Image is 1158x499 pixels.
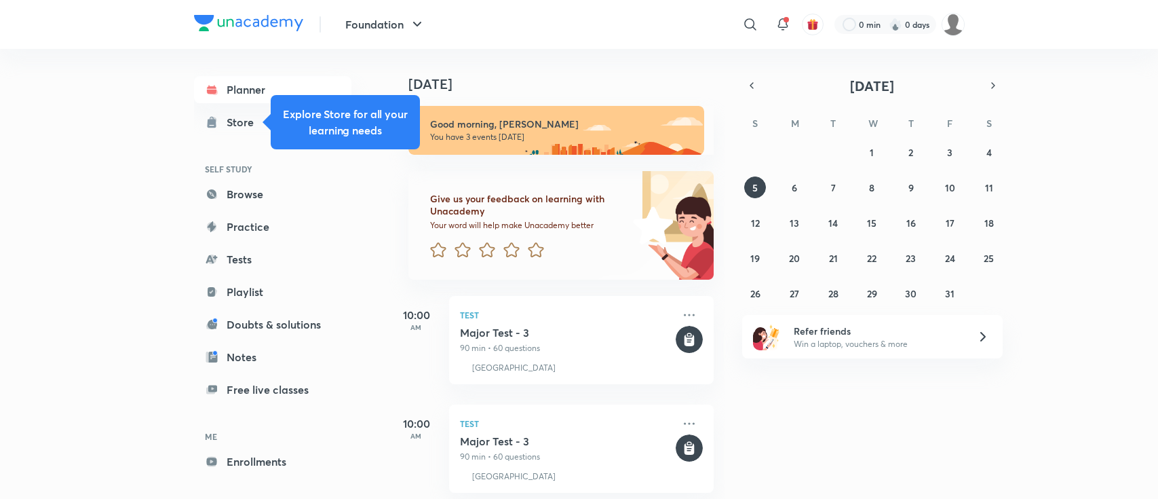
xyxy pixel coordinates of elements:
h5: Major Test - 3 [460,435,673,448]
button: October 27, 2025 [784,282,805,304]
abbr: October 17, 2025 [946,217,954,229]
abbr: October 16, 2025 [906,217,916,229]
button: October 12, 2025 [744,212,766,234]
abbr: October 11, 2025 [985,181,993,194]
p: AM [389,432,444,440]
button: October 19, 2025 [744,247,766,269]
abbr: October 14, 2025 [828,217,838,229]
p: [GEOGRAPHIC_DATA] [472,363,556,373]
button: October 22, 2025 [861,247,883,269]
button: Foundation [337,11,433,38]
button: October 2, 2025 [900,141,922,163]
abbr: October 12, 2025 [751,217,760,229]
button: October 3, 2025 [939,141,961,163]
abbr: October 9, 2025 [908,181,914,194]
a: Store [194,109,351,136]
button: October 23, 2025 [900,247,922,269]
abbr: October 10, 2025 [945,181,955,194]
abbr: October 25, 2025 [984,252,994,265]
h4: [DATE] [408,76,727,92]
button: October 1, 2025 [861,141,883,163]
abbr: October 15, 2025 [867,217,876,229]
abbr: Tuesday [830,117,836,130]
button: October 7, 2025 [822,177,844,198]
a: Doubts & solutions [194,311,351,338]
img: referral [753,323,780,350]
a: Tests [194,246,351,273]
h5: Explore Store for all your learning needs [282,106,409,138]
button: October 26, 2025 [744,282,766,304]
a: Playlist [194,278,351,306]
img: venue-location [460,471,467,482]
h6: Good morning, [PERSON_NAME] [430,118,692,130]
abbr: October 31, 2025 [945,287,954,300]
abbr: October 6, 2025 [792,181,797,194]
span: [DATE] [850,77,894,95]
button: October 11, 2025 [978,177,1000,198]
img: Company Logo [194,15,303,31]
p: Test [460,415,673,432]
p: Your word will help make Unacademy better [430,220,628,231]
button: October 14, 2025 [822,212,844,234]
abbr: October 30, 2025 [905,287,916,300]
button: October 20, 2025 [784,247,805,269]
h5: Major Test - 3 [460,326,673,339]
button: October 8, 2025 [861,177,883,198]
img: morning [408,106,704,155]
a: Practice [194,213,351,240]
img: venue-location [460,363,467,373]
abbr: Monday [791,117,799,130]
button: October 9, 2025 [900,177,922,198]
abbr: October 2, 2025 [908,146,913,159]
abbr: October 27, 2025 [790,287,799,300]
abbr: October 22, 2025 [867,252,876,265]
button: October 15, 2025 [861,212,883,234]
button: October 13, 2025 [784,212,805,234]
button: October 28, 2025 [822,282,844,304]
button: [DATE] [761,76,984,95]
a: Browse [194,181,351,208]
button: October 25, 2025 [978,247,1000,269]
abbr: October 21, 2025 [829,252,838,265]
button: October 21, 2025 [822,247,844,269]
div: Store [227,114,262,130]
p: 90 min • 60 questions [460,342,673,354]
button: October 18, 2025 [978,212,1000,234]
a: Planner [194,76,351,103]
img: feedback_image [587,171,714,280]
button: October 10, 2025 [939,177,961,198]
img: streak [889,18,902,31]
a: Enrollments [194,448,351,475]
abbr: Saturday [986,117,992,130]
p: Test [460,307,673,323]
p: 90 min • 60 questions [460,451,673,463]
img: avatar [807,18,819,31]
h6: SELF STUDY [194,158,351,181]
h6: Refer friends [794,324,961,338]
abbr: October 29, 2025 [867,287,877,300]
abbr: October 7, 2025 [831,181,836,194]
abbr: October 19, 2025 [750,252,760,265]
button: avatar [802,14,824,35]
abbr: October 28, 2025 [828,287,838,300]
button: October 6, 2025 [784,177,805,198]
abbr: October 26, 2025 [750,287,760,300]
img: nikita patil [942,13,965,36]
abbr: October 23, 2025 [906,252,916,265]
a: Company Logo [194,15,303,35]
a: Notes [194,344,351,371]
button: October 31, 2025 [939,282,961,304]
button: October 16, 2025 [900,212,922,234]
abbr: Wednesday [868,117,878,130]
abbr: October 5, 2025 [752,181,758,194]
abbr: October 1, 2025 [870,146,874,159]
button: October 24, 2025 [939,247,961,269]
abbr: October 3, 2025 [947,146,952,159]
h6: ME [194,425,351,448]
abbr: October 20, 2025 [789,252,800,265]
p: AM [389,323,444,331]
abbr: Thursday [908,117,914,130]
h5: 10:00 [389,307,444,323]
button: October 17, 2025 [939,212,961,234]
h6: Give us your feedback on learning with Unacademy [430,193,628,217]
